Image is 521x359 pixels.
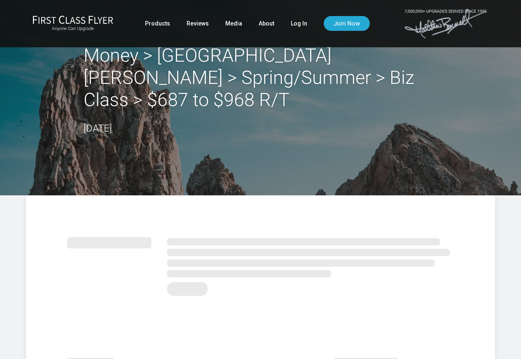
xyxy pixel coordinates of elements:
a: First Class FlyerAnyone Can Upgrade [33,15,113,32]
a: Reviews [187,16,209,31]
a: Log In [291,16,307,31]
time: [DATE] [84,123,112,134]
small: Anyone Can Upgrade [33,26,113,32]
img: summary.svg [67,228,454,300]
h2: Money > [GEOGRAPHIC_DATA][PERSON_NAME] > Spring/Summer > Biz Class > $687 to $968 R/T [84,44,438,111]
img: First Class Flyer [33,15,113,24]
a: About [259,16,274,31]
a: Media [225,16,242,31]
a: Products [145,16,170,31]
a: Join Now [324,16,370,31]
